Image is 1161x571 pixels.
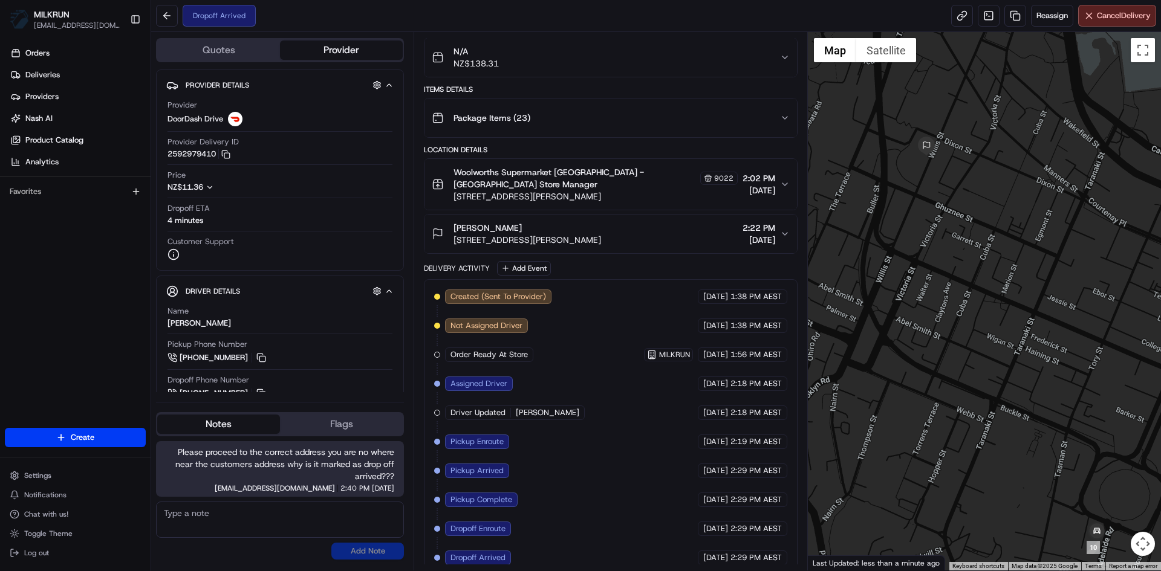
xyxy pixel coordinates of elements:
span: [PERSON_NAME] [454,222,522,234]
div: 10 [1087,541,1100,554]
button: Provider [280,40,403,60]
button: Quotes [157,40,280,60]
span: Settings [24,471,51,480]
div: Items Details [424,85,797,94]
span: [DATE] [703,349,728,360]
span: Product Catalog [25,135,83,146]
img: Google [811,555,851,570]
span: Dropoff Phone Number [167,375,249,386]
span: 2:22 PM [743,222,775,234]
a: Analytics [5,152,151,172]
button: Package Items (23) [424,98,796,137]
span: Create [71,432,94,443]
span: [DATE] [703,407,728,418]
span: Analytics [25,156,59,167]
span: [DATE] [703,494,728,505]
span: [DATE] [703,378,728,389]
span: [STREET_ADDRESS][PERSON_NAME] [454,234,601,246]
div: Delivery Activity [424,263,490,273]
button: Notes [157,415,280,434]
button: Toggle fullscreen view [1131,38,1155,62]
span: 2:29 PM AEST [730,494,782,505]
span: N/A [454,45,499,57]
span: [DATE] [703,552,728,563]
span: [DATE] [743,234,775,246]
span: Price [167,170,186,181]
a: Report a map error [1109,563,1157,569]
span: Provider Delivery ID [167,137,239,147]
span: [DATE] [703,436,728,447]
a: Nash AI [5,109,151,128]
span: [DATE] [703,320,728,331]
span: [DATE] [372,485,394,492]
a: Deliveries [5,65,151,85]
span: [DATE] [703,523,728,534]
span: Assigned Driver [450,378,507,389]
div: Last Updated: less than a minute ago [808,555,945,570]
span: [DATE] [703,291,728,302]
a: [PHONE_NUMBER] [167,387,268,400]
span: Reassign [1036,10,1068,21]
span: [DATE] [743,184,775,196]
span: 2:18 PM AEST [730,378,782,389]
div: Location Details [424,145,797,155]
span: Dropoff Enroute [450,523,506,534]
span: Pickup Arrived [450,465,504,476]
span: Dropoff Arrived [450,552,506,563]
button: Provider Details [166,75,394,95]
button: Log out [5,544,146,561]
span: [PHONE_NUMBER] [180,388,248,399]
div: [PERSON_NAME] [167,318,231,329]
span: Order Ready At Store [450,349,528,360]
span: Toggle Theme [24,529,73,538]
button: Settings [5,467,146,484]
span: Nash AI [25,113,53,124]
button: Show satellite imagery [856,38,916,62]
a: Terms [1085,563,1102,569]
span: 2:19 PM AEST [730,436,782,447]
img: doordash_logo_v2.png [228,112,242,126]
button: NZ$11.36 [167,182,274,193]
span: 2:29 PM AEST [730,523,782,534]
span: [EMAIL_ADDRESS][DOMAIN_NAME] [215,485,335,492]
span: MILKRUN [659,350,690,360]
div: 4 minutes [167,215,203,226]
span: 9022 [714,173,733,183]
button: Reassign [1031,5,1073,27]
button: Keyboard shortcuts [952,562,1004,570]
a: Product Catalog [5,131,151,150]
button: Add Event [497,261,551,276]
a: Providers [5,87,151,106]
span: Not Assigned Driver [450,320,522,331]
span: Deliveries [25,69,60,80]
span: 1:56 PM AEST [730,349,782,360]
button: [EMAIL_ADDRESS][DOMAIN_NAME] [34,21,120,30]
span: 2:40 PM [340,485,369,492]
span: [DATE] [703,465,728,476]
span: Customer Support [167,236,234,247]
span: 2:29 PM AEST [730,552,782,563]
span: Log out [24,548,49,558]
button: Woolworths Supermarket [GEOGRAPHIC_DATA] - [GEOGRAPHIC_DATA] Store Manager9022[STREET_ADDRESS][PE... [424,159,796,210]
span: Notifications [24,490,67,500]
span: Created (Sent To Provider) [450,291,546,302]
button: N/ANZ$138.31 [424,38,796,77]
span: [PERSON_NAME] [516,407,579,418]
span: Orders [25,48,50,59]
button: MILKRUN [34,8,70,21]
span: 2:29 PM AEST [730,465,782,476]
a: Orders [5,44,151,63]
button: Chat with us! [5,506,146,523]
button: 2592979410 [167,149,230,160]
span: 2:02 PM [743,172,775,184]
a: [PHONE_NUMBER] [167,351,268,364]
span: Woolworths Supermarket [GEOGRAPHIC_DATA] - [GEOGRAPHIC_DATA] Store Manager [454,166,697,190]
div: Favorites [5,182,146,201]
span: Pickup Complete [450,494,512,505]
span: DoorDash Drive [167,114,223,124]
span: Provider [167,100,197,111]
